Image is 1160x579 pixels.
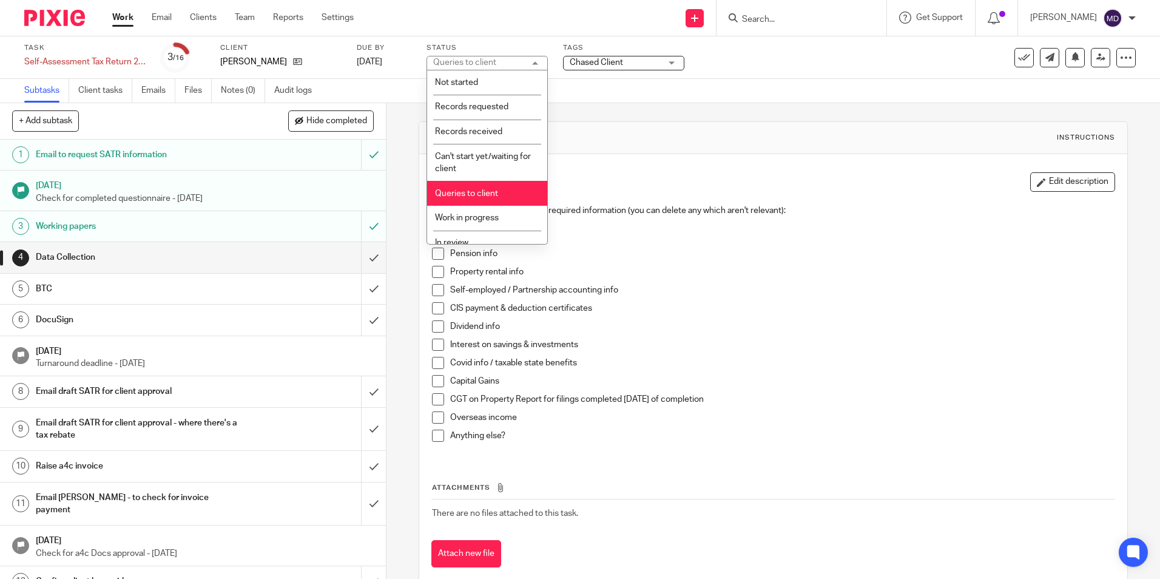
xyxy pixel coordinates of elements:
h1: Email draft SATR for client approval - where there's a tax rebate [36,414,244,445]
a: Notes (0) [221,79,265,103]
p: Interest on savings & investments [450,339,1114,351]
button: Edit description [1030,172,1115,192]
p: Check that we've received the required information (you can delete any which aren't relevant): [432,205,1114,217]
label: Task [24,43,146,53]
label: Tags [563,43,684,53]
div: 8 [12,383,29,400]
div: 6 [12,311,29,328]
h1: BTC [36,280,244,298]
p: Turnaround deadline - [DATE] [36,357,374,370]
p: Overseas income [450,411,1114,424]
span: Queries to client [435,189,498,198]
p: Check for completed questionnaire - [DATE] [36,192,374,205]
span: Get Support [916,13,963,22]
div: Queries to client [433,58,496,67]
div: 9 [12,421,29,438]
span: Hide completed [306,117,367,126]
span: In review [435,239,468,247]
h1: Email [PERSON_NAME] - to check for invoice payment [36,489,244,520]
p: P45 / P60 / P11d [450,229,1114,242]
p: Check for a4c Docs approval - [DATE] [36,547,374,560]
h1: Raise a4c invoice [36,457,244,475]
h1: [DATE] [36,532,374,547]
img: Pixie [24,10,85,26]
h1: Working papers [36,217,244,235]
p: Dividend info [450,320,1114,333]
p: Anything else? [450,430,1114,442]
span: There are no files attached to this task. [432,509,578,518]
p: Covid info / taxable state benefits [450,357,1114,369]
p: Property rental info [450,266,1114,278]
p: Pension info [450,248,1114,260]
label: Due by [357,43,411,53]
p: CIS payment & deduction certificates [450,302,1114,314]
div: Self-Assessment Tax Return 2025 [24,56,146,68]
div: 1 [12,146,29,163]
button: Attach new file [431,540,501,567]
h1: [DATE] [36,177,374,192]
h1: Email to request SATR information [36,146,244,164]
h1: [DATE] [36,342,374,357]
div: 11 [12,495,29,512]
div: 4 [12,249,29,266]
p: Capital Gains [450,375,1114,387]
a: Settings [322,12,354,24]
a: Emails [141,79,175,103]
a: Reports [273,12,303,24]
span: Chased Client [570,58,623,67]
p: [PERSON_NAME] [1030,12,1097,24]
span: Records requested [435,103,508,111]
div: 3 [167,50,184,64]
a: Work [112,12,133,24]
span: Can't start yet/waiting for client [435,152,531,174]
a: Client tasks [78,79,132,103]
label: Status [427,43,548,53]
a: Clients [190,12,217,24]
a: Email [152,12,172,24]
span: Records received [435,127,502,136]
input: Search [741,15,850,25]
h1: Data Collection [457,131,799,144]
p: CGT on Property Report for filings completed [DATE] of completion [450,393,1114,405]
div: 5 [12,280,29,297]
p: [PERSON_NAME] [220,56,287,68]
h1: Email draft SATR for client approval [36,382,244,401]
img: svg%3E [1103,8,1122,28]
p: Self-employed / Partnership accounting info [450,284,1114,296]
span: Attachments [432,484,490,491]
small: /16 [173,55,184,61]
label: Client [220,43,342,53]
div: Instructions [1057,133,1115,143]
a: Subtasks [24,79,69,103]
a: Files [184,79,212,103]
div: 3 [12,218,29,235]
h1: DocuSign [36,311,244,329]
a: Audit logs [274,79,321,103]
a: Team [235,12,255,24]
div: 10 [12,458,29,475]
span: Work in progress [435,214,499,222]
span: [DATE] [357,58,382,66]
h1: Data Collection [36,248,244,266]
button: Hide completed [288,110,374,131]
button: + Add subtask [12,110,79,131]
span: Not started [435,78,478,87]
